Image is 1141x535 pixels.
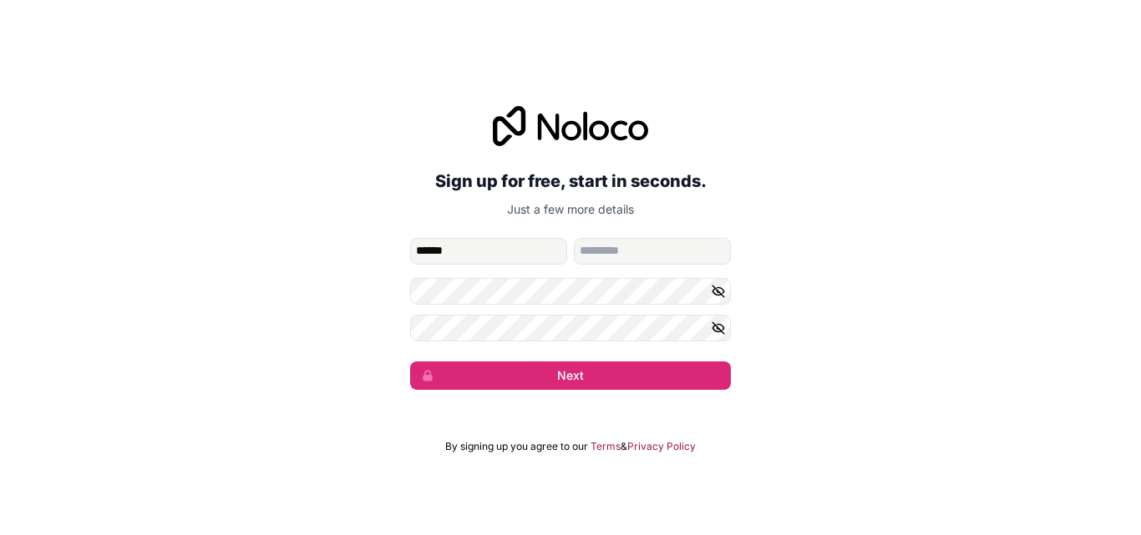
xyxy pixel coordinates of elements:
input: Confirm password [410,315,731,341]
input: Password [410,278,731,305]
span: & [621,440,627,453]
a: Terms [591,440,621,453]
input: family-name [574,238,731,265]
h2: Sign up for free, start in seconds. [410,166,731,196]
span: By signing up you agree to our [445,440,588,453]
p: Just a few more details [410,201,731,218]
a: Privacy Policy [627,440,696,453]
input: given-name [410,238,567,265]
button: Next [410,361,731,390]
